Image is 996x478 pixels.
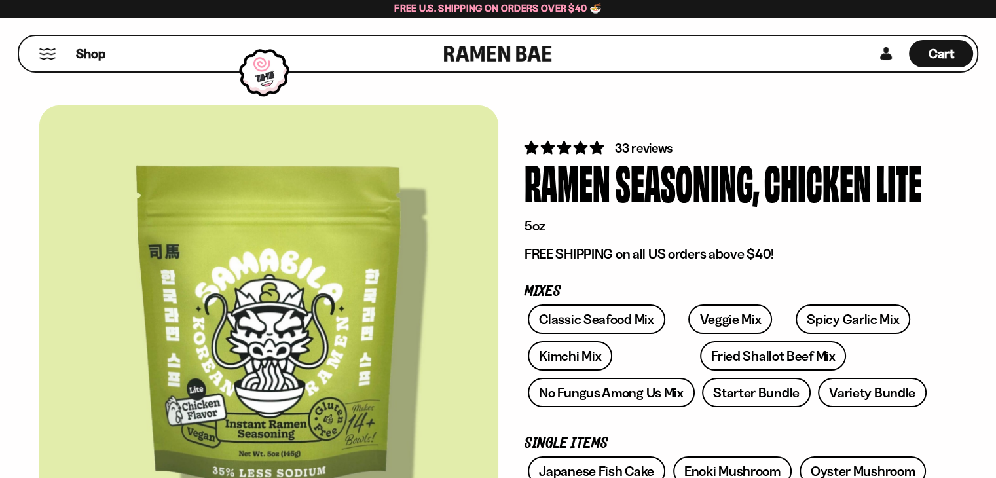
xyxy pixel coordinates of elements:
span: Free U.S. Shipping on Orders over $40 🍜 [394,2,602,14]
a: Kimchi Mix [528,341,612,371]
a: Spicy Garlic Mix [796,304,910,334]
div: Cart [909,36,973,71]
button: Mobile Menu Trigger [39,48,56,60]
p: Single Items [525,437,931,450]
p: Mixes [525,285,931,298]
a: No Fungus Among Us Mix [528,378,694,407]
p: FREE SHIPPING on all US orders above $40! [525,246,931,263]
a: Shop [76,40,105,67]
a: Veggie Mix [688,304,772,334]
a: Classic Seafood Mix [528,304,665,334]
a: Variety Bundle [818,378,927,407]
span: 33 reviews [615,140,673,156]
a: Fried Shallot Beef Mix [700,341,846,371]
span: Cart [929,46,954,62]
a: Starter Bundle [702,378,811,407]
p: 5oz [525,217,931,234]
div: Lite [876,157,922,206]
div: Ramen [525,157,610,206]
span: Shop [76,45,105,63]
div: Seasoning, [616,157,759,206]
span: 5.00 stars [525,139,606,156]
div: Chicken [764,157,871,206]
